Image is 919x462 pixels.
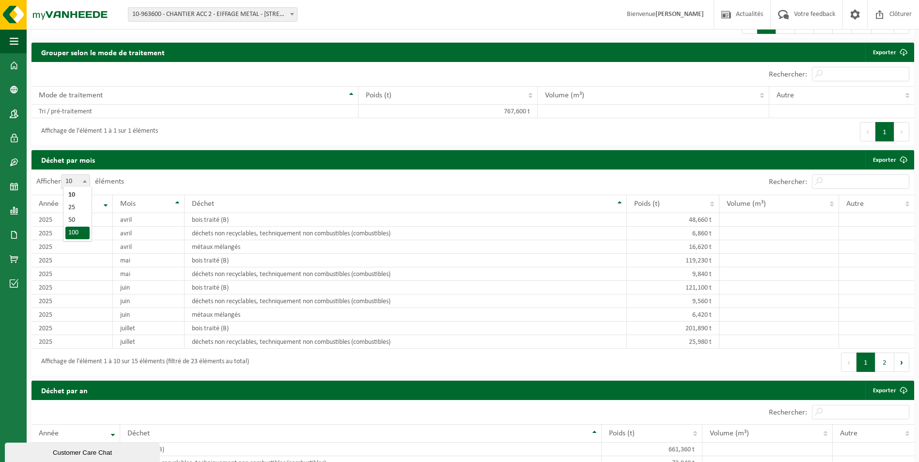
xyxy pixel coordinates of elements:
td: déchets non recyclables, techniquement non combustibles (combustibles) [185,335,627,349]
td: avril [113,227,185,240]
td: 2025 [31,281,113,294]
h2: Grouper selon le mode de traitement [31,43,174,62]
td: juin [113,281,185,294]
td: 767,600 t [358,105,538,118]
iframe: chat widget [5,441,162,462]
td: bois traité (B) [185,322,627,335]
h2: Déchet par an [31,381,97,400]
h2: Déchet par mois [31,150,105,169]
td: avril [113,240,185,254]
span: Année [39,430,59,437]
label: Rechercher: [769,71,807,78]
td: mai [113,254,185,267]
td: 2025 [31,294,113,308]
span: Volume (m³) [710,430,749,437]
td: juillet [113,322,185,335]
td: 6,420 t [627,308,719,322]
div: Affichage de l'élément 1 à 10 sur 15 éléments (filtré de 23 éléments au total) [36,354,249,371]
td: 2025 [31,254,113,267]
span: Autre [846,200,864,208]
td: bois traité (B) [185,281,627,294]
span: Poids (t) [634,200,660,208]
span: Déchet [192,200,214,208]
td: juillet [113,335,185,349]
span: Poids (t) [366,92,391,99]
li: 10 [65,189,90,201]
td: 2025 [31,240,113,254]
a: Exporter [865,43,913,62]
li: 25 [65,201,90,214]
td: 9,840 t [627,267,719,281]
label: Afficher éléments [36,178,124,185]
td: juin [113,308,185,322]
button: 1 [875,122,894,141]
td: bois traité (B) [120,443,602,456]
td: bois traité (B) [185,254,627,267]
span: Mois [120,200,136,208]
td: 661,360 t [602,443,702,456]
td: 16,620 t [627,240,719,254]
td: 2025 [31,322,113,335]
td: juin [113,294,185,308]
td: Tri / pré-traitement [31,105,358,118]
span: Poids (t) [609,430,635,437]
td: mai [113,267,185,281]
span: Déchet [127,430,150,437]
a: Exporter [865,150,913,169]
label: Rechercher: [769,409,807,416]
td: 2025 [31,213,113,227]
strong: [PERSON_NAME] [655,11,704,18]
td: bois traité (B) [185,213,627,227]
span: 10 [61,174,90,189]
button: Previous [841,353,857,372]
li: 100 [65,227,90,239]
td: métaux mélangés [185,240,627,254]
td: 201,890 t [627,322,719,335]
td: avril [113,213,185,227]
td: métaux mélangés [185,308,627,322]
td: 119,230 t [627,254,719,267]
span: Volume (m³) [727,200,766,208]
td: déchets non recyclables, techniquement non combustibles (combustibles) [185,227,627,240]
td: 6,860 t [627,227,719,240]
label: Rechercher: [769,178,807,186]
li: 50 [65,214,90,227]
span: Autre [840,430,857,437]
span: 10-963600 - CHANTIER ACC 2 - EIFFAGE METAL - 62138 DOUVRIN, AVENUE DE PARIS 900 [128,7,297,22]
td: 25,980 t [627,335,719,349]
button: Previous [860,122,875,141]
span: Volume (m³) [545,92,584,99]
td: 2025 [31,227,113,240]
span: 10-963600 - CHANTIER ACC 2 - EIFFAGE METAL - 62138 DOUVRIN, AVENUE DE PARIS 900 [128,8,297,21]
button: 2 [875,353,894,372]
td: 121,100 t [627,281,719,294]
td: 9,560 t [627,294,719,308]
span: Mode de traitement [39,92,103,99]
td: 2025 [31,267,113,281]
span: Autre [777,92,794,99]
span: Année [39,200,59,208]
td: 48,660 t [627,213,719,227]
button: 1 [857,353,875,372]
td: 2025 [31,308,113,322]
div: Affichage de l'élément 1 à 1 sur 1 éléments [36,123,158,140]
td: déchets non recyclables, techniquement non combustibles (combustibles) [185,294,627,308]
button: Next [894,353,909,372]
td: 2025 [31,335,113,349]
span: 10 [62,175,90,188]
button: Next [894,122,909,141]
td: déchets non recyclables, techniquement non combustibles (combustibles) [185,267,627,281]
a: Exporter [865,381,913,400]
